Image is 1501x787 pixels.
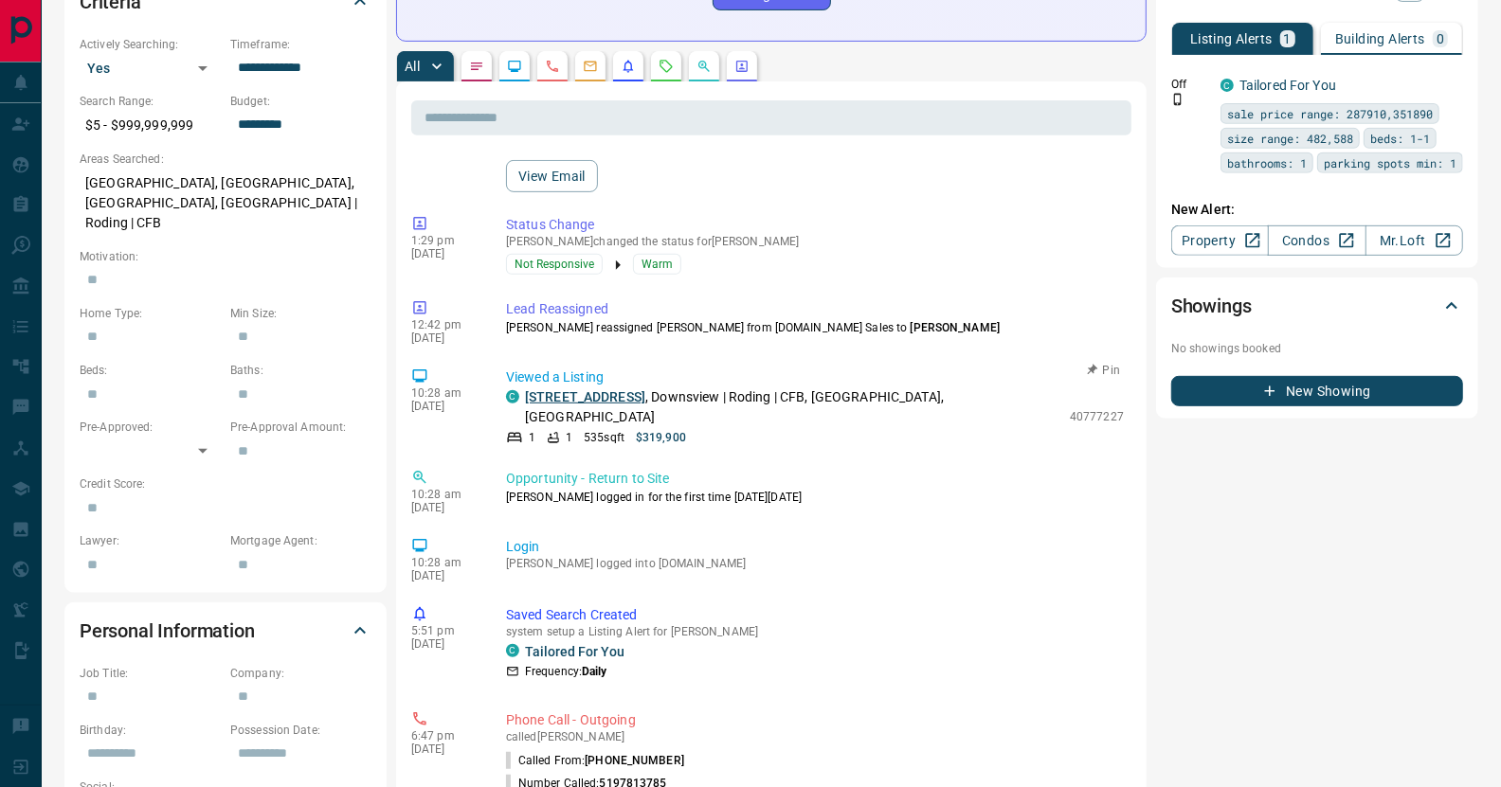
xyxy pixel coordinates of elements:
p: Actively Searching: [80,36,221,53]
span: parking spots min: 1 [1324,153,1456,172]
p: [DATE] [411,637,478,651]
p: Min Size: [230,305,371,322]
p: [PERSON_NAME] changed the status for [PERSON_NAME] [506,235,1124,248]
p: called [PERSON_NAME] [506,730,1124,743]
p: 535 sqft [584,429,624,446]
p: Areas Searched: [80,151,371,168]
p: [DATE] [411,400,478,413]
p: 12:42 pm [411,318,478,331]
div: Yes [80,53,221,83]
div: Personal Information [80,608,371,653]
svg: Requests [659,59,674,74]
span: Not Responsive [515,255,594,274]
p: Job Title: [80,665,221,682]
p: 10:28 am [411,488,478,501]
p: Viewed a Listing [506,367,1124,387]
div: condos.ca [1221,79,1234,92]
p: Budget: [230,93,371,110]
p: Called From: [506,752,684,769]
span: bathrooms: 1 [1227,153,1307,172]
p: 10:28 am [411,386,478,400]
p: Baths: [230,362,371,379]
span: beds: 1-1 [1370,129,1430,148]
h2: Personal Information [80,616,255,646]
p: Status Change [506,215,1124,235]
p: [GEOGRAPHIC_DATA], [GEOGRAPHIC_DATA], [GEOGRAPHIC_DATA], [GEOGRAPHIC_DATA] | Roding | CFB [80,168,371,239]
button: New Showing [1171,376,1463,406]
p: 5:51 pm [411,624,478,637]
a: Condos [1268,225,1365,256]
p: New Alert: [1171,200,1463,220]
p: Credit Score: [80,475,371,492]
p: 1:29 pm [411,234,478,247]
p: [PERSON_NAME] logged into [DOMAIN_NAME] [506,557,1124,570]
svg: Emails [583,59,598,74]
svg: Lead Browsing Activity [507,59,522,74]
p: [DATE] [411,742,478,756]
p: [DATE] [411,569,478,582]
svg: Notes [469,59,484,74]
p: Timeframe: [230,36,371,53]
button: View Email [506,160,598,192]
strong: Daily [582,665,607,678]
p: Pre-Approval Amount: [230,419,371,436]
p: Frequency: [525,663,607,680]
button: Pin [1076,362,1131,379]
a: [STREET_ADDRESS] [525,389,645,404]
p: Listing Alerts [1190,32,1273,45]
p: [DATE] [411,247,478,260]
p: Phone Call - Outgoing [506,710,1124,730]
p: Lead Reassigned [506,299,1124,319]
p: 6:47 pm [411,729,478,742]
p: Opportunity - Return to Site [506,469,1124,489]
p: Login [506,537,1124,557]
div: condos.ca [506,390,519,403]
p: [PERSON_NAME] logged in for the first time [DATE][DATE] [506,489,1124,506]
p: Saved Search Created [506,605,1124,625]
p: No showings booked [1171,340,1463,357]
svg: Listing Alerts [621,59,636,74]
a: Tailored For You [1239,78,1336,93]
svg: Calls [545,59,560,74]
svg: Agent Actions [734,59,750,74]
p: Mortgage Agent: [230,532,371,549]
span: [PERSON_NAME] [911,321,1000,334]
svg: Push Notification Only [1171,93,1185,106]
p: 40777227 [1070,408,1124,425]
p: $5 - $999,999,999 [80,110,221,141]
a: Mr.Loft [1365,225,1463,256]
p: Building Alerts [1335,32,1425,45]
p: Beds: [80,362,221,379]
svg: Opportunities [696,59,712,74]
p: , Downsview | Roding | CFB, [GEOGRAPHIC_DATA], [GEOGRAPHIC_DATA] [525,387,1060,427]
span: size range: 482,588 [1227,129,1353,148]
p: Possession Date: [230,722,371,739]
p: Off [1171,76,1209,93]
h2: Showings [1171,291,1252,321]
p: $319,900 [636,429,686,446]
p: [PERSON_NAME] reassigned [PERSON_NAME] from [DOMAIN_NAME] Sales to [506,319,1124,336]
p: Pre-Approved: [80,419,221,436]
p: Company: [230,665,371,682]
div: Showings [1171,283,1463,329]
p: [DATE] [411,331,478,345]
p: Lawyer: [80,532,221,549]
p: [DATE] [411,501,478,514]
p: Birthday: [80,722,221,739]
a: Tailored For You [525,644,624,659]
p: 1 [566,429,572,446]
p: Motivation: [80,248,371,265]
p: 10:28 am [411,556,478,569]
p: Home Type: [80,305,221,322]
div: condos.ca [506,644,519,657]
p: 0 [1437,32,1444,45]
span: sale price range: 287910,351890 [1227,104,1433,123]
p: 1 [1284,32,1292,45]
p: Search Range: [80,93,221,110]
p: system setup a Listing Alert for [PERSON_NAME] [506,625,1124,638]
p: 1 [529,429,535,446]
span: [PHONE_NUMBER] [585,754,684,767]
a: Property [1171,225,1269,256]
p: All [405,60,420,73]
span: Warm [642,255,673,274]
